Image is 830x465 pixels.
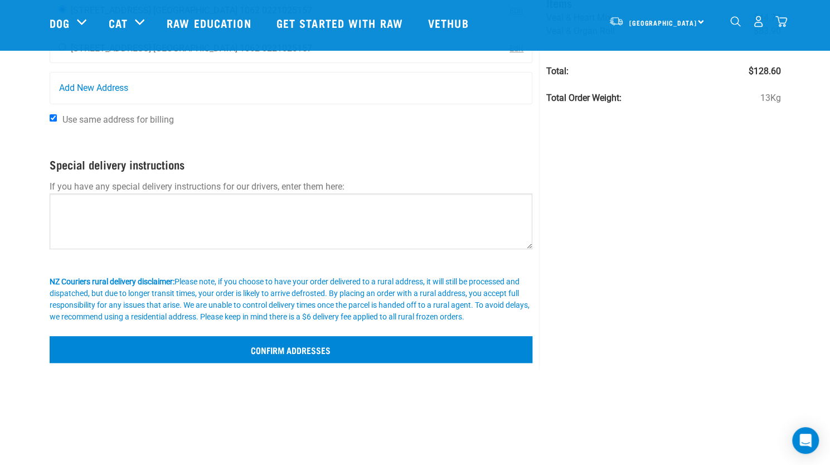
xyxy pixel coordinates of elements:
[417,1,483,45] a: Vethub
[265,1,417,45] a: Get started with Raw
[748,65,780,78] span: $128.60
[71,43,151,54] li: [STREET_ADDRESS]
[760,91,780,105] span: 13Kg
[50,276,533,323] div: Please note, if you choose to have your order delivered to a rural address, it will still be proc...
[50,14,70,31] a: Dog
[50,180,533,193] p: If you have any special delivery instructions for our drivers, enter them here:
[775,16,787,27] img: home-icon@2x.png
[609,16,624,26] img: van-moving.png
[109,14,128,31] a: Cat
[156,1,265,45] a: Raw Education
[509,44,523,54] a: Edit
[153,43,260,54] li: [GEOGRAPHIC_DATA] 1062
[753,16,764,27] img: user.png
[730,16,741,27] img: home-icon-1@2x.png
[262,43,312,54] li: 0221025157
[50,277,174,286] b: NZ Couriers rural delivery disclaimer:
[59,81,128,95] span: Add New Address
[50,158,533,171] h4: Special delivery instructions
[50,72,532,104] a: Add New Address
[50,336,533,363] input: Confirm addresses
[546,93,622,103] strong: Total Order Weight:
[62,114,174,125] span: Use same address for billing
[546,66,569,76] strong: Total:
[792,427,819,454] div: Open Intercom Messenger
[629,21,697,25] span: [GEOGRAPHIC_DATA]
[50,114,57,122] input: Use same address for billing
